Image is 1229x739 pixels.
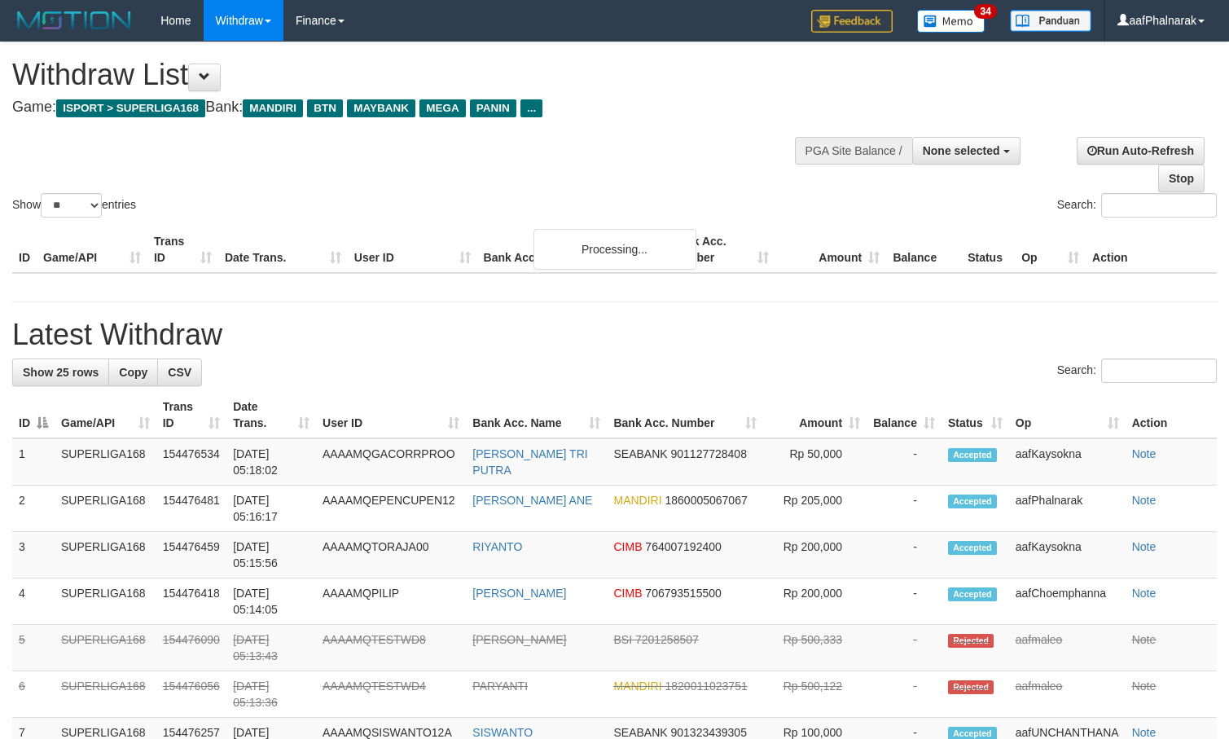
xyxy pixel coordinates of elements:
th: User ID: activate to sort column ascending [316,392,466,438]
th: Action [1086,227,1217,273]
span: 34 [974,4,996,19]
a: Note [1132,587,1157,600]
th: Bank Acc. Number: activate to sort column ascending [607,392,763,438]
td: [DATE] 05:13:43 [226,625,316,671]
th: Bank Acc. Number [665,227,775,273]
a: Note [1132,633,1157,646]
a: [PERSON_NAME] TRI PUTRA [472,447,587,477]
th: Date Trans.: activate to sort column ascending [226,392,316,438]
td: 2 [12,486,55,532]
span: BSI [613,633,632,646]
img: Button%20Memo.svg [917,10,985,33]
th: ID: activate to sort column descending [12,392,55,438]
td: aafmaleo [1009,671,1126,718]
span: None selected [923,144,1000,157]
span: Accepted [948,448,997,462]
span: Copy 1860005067067 to clipboard [665,494,747,507]
a: [PERSON_NAME] ANE [472,494,592,507]
th: User ID [348,227,477,273]
td: AAAAMQEPENCUPEN12 [316,486,466,532]
span: CIMB [613,540,642,553]
span: CIMB [613,587,642,600]
span: SEABANK [613,447,667,460]
td: aafKaysokna [1009,438,1126,486]
td: - [867,671,942,718]
td: [DATE] 05:15:56 [226,532,316,578]
td: Rp 200,000 [763,532,867,578]
h1: Latest Withdraw [12,319,1217,351]
span: Accepted [948,541,997,555]
img: panduan.png [1010,10,1091,32]
td: Rp 500,333 [763,625,867,671]
td: AAAAMQTORAJA00 [316,532,466,578]
input: Search: [1101,193,1217,218]
td: AAAAMQTESTWD4 [316,671,466,718]
td: aafChoemphanna [1009,578,1126,625]
td: 154476459 [156,532,227,578]
span: ISPORT > SUPERLIGA168 [56,99,205,117]
td: [DATE] 05:16:17 [226,486,316,532]
td: aafPhalnarak [1009,486,1126,532]
td: Rp 205,000 [763,486,867,532]
span: Show 25 rows [23,366,99,379]
label: Show entries [12,193,136,218]
label: Search: [1057,359,1217,383]
th: Amount [775,227,886,273]
span: Rejected [948,680,994,694]
span: MANDIRI [613,680,661,693]
span: Copy 1820011023751 to clipboard [665,680,747,693]
th: Trans ID: activate to sort column ascending [156,392,227,438]
span: PANIN [470,99,516,117]
span: Accepted [948,495,997,508]
span: MANDIRI [613,494,661,507]
span: MEGA [419,99,466,117]
label: Search: [1057,193,1217,218]
td: 154476418 [156,578,227,625]
span: CSV [168,366,191,379]
th: Game/API: activate to sort column ascending [55,392,156,438]
td: AAAAMQPILIP [316,578,466,625]
td: 154476481 [156,486,227,532]
span: MAYBANK [347,99,415,117]
th: Balance [886,227,961,273]
td: SUPERLIGA168 [55,532,156,578]
a: CSV [157,359,202,386]
th: Action [1126,392,1217,438]
td: SUPERLIGA168 [55,625,156,671]
a: RIYANTO [472,540,522,553]
a: Copy [108,359,158,386]
td: - [867,625,942,671]
td: SUPERLIGA168 [55,438,156,486]
td: SUPERLIGA168 [55,671,156,718]
h1: Withdraw List [12,59,803,91]
span: Copy 901323439305 to clipboard [671,726,747,739]
a: Stop [1158,165,1205,192]
td: SUPERLIGA168 [55,578,156,625]
th: Game/API [37,227,147,273]
td: 4 [12,578,55,625]
td: 154476090 [156,625,227,671]
td: 6 [12,671,55,718]
div: Processing... [533,229,696,270]
a: SISWANTO [472,726,533,739]
th: Bank Acc. Name: activate to sort column ascending [466,392,607,438]
span: ... [520,99,542,117]
span: SEABANK [613,726,667,739]
td: - [867,486,942,532]
td: aafKaysokna [1009,532,1126,578]
th: Status [961,227,1015,273]
td: - [867,578,942,625]
th: Date Trans. [218,227,348,273]
td: [DATE] 05:14:05 [226,578,316,625]
th: Op [1015,227,1086,273]
th: Op: activate to sort column ascending [1009,392,1126,438]
a: Show 25 rows [12,359,109,386]
th: ID [12,227,37,273]
span: Rejected [948,634,994,648]
select: Showentries [41,193,102,218]
td: 1 [12,438,55,486]
button: None selected [912,137,1021,165]
span: BTN [307,99,343,117]
span: Copy 7201258507 to clipboard [635,633,699,646]
td: SUPERLIGA168 [55,486,156,532]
